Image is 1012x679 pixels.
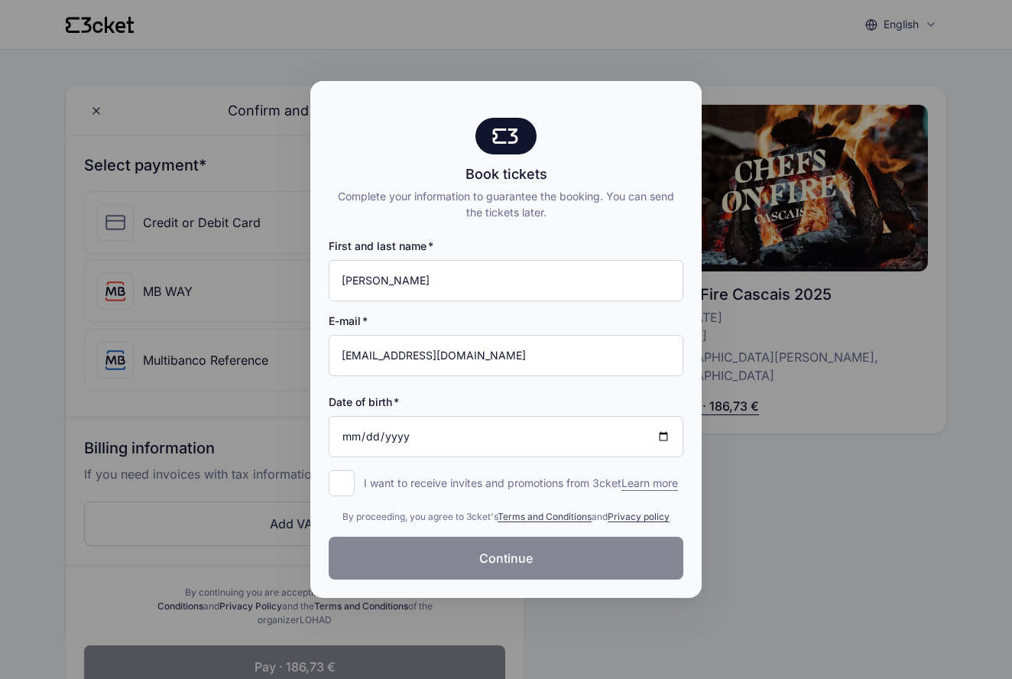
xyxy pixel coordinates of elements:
[329,395,399,410] label: Date of birth
[329,260,683,301] input: First and last name
[329,314,368,329] label: E-mail
[608,511,670,522] a: Privacy policy
[479,549,533,567] span: Continue
[364,476,678,491] p: I want to receive invites and promotions from 3cket
[329,537,683,580] button: Continue
[329,239,433,254] label: First and last name
[329,416,683,457] input: Date of birth
[621,476,678,491] span: Learn more
[329,188,683,220] div: Complete your information to guarantee the booking. You can send the tickets later.
[329,164,683,185] div: Book tickets
[329,509,683,525] div: By proceeding, you agree to 3cket's and
[498,511,592,522] a: Terms and Conditions
[329,335,683,376] input: E-mail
